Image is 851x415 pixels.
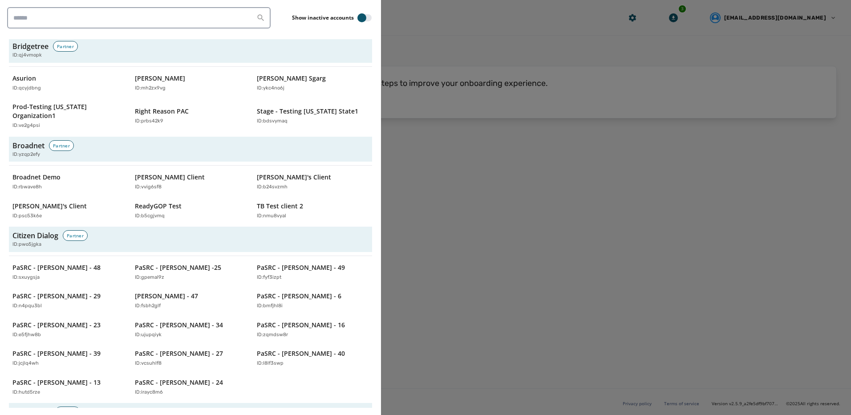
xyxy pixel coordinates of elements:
p: ID: sxuygsja [12,274,40,281]
p: Prod-Testing [US_STATE] Organization1 [12,102,115,120]
p: ID: e5fjhw8b [12,331,41,339]
button: Right Reason PACID:prbs42k9 [131,99,250,133]
button: BroadnetPartnerID:yzqp2efy [9,137,372,162]
p: ID: b24svzmh [257,183,288,191]
button: PaSRC - [PERSON_NAME] - 27ID:vcsuhlf8 [131,346,250,371]
p: ID: psc53k6e [12,212,42,220]
p: PaSRC - [PERSON_NAME] - 40 [257,349,345,358]
button: PaSRC - [PERSON_NAME] - 6ID:bmfjhl8i [253,288,372,313]
p: Asurion [12,74,36,83]
span: ID: qj4vmopk [12,52,42,59]
p: PaSRC - [PERSON_NAME] - 48 [12,263,101,272]
p: PaSRC - [PERSON_NAME] - 39 [12,349,101,358]
p: [PERSON_NAME] - 47 [135,292,198,301]
p: Broadnet Demo [12,173,61,182]
p: ID: bmfjhl8i [257,302,283,310]
p: ID: n4pqu3bl [12,302,42,310]
p: ID: zqmdsw8r [257,331,288,339]
button: [PERSON_NAME]ID:mh2zx9vg [131,70,250,96]
p: ID: vvig6sf8 [135,183,162,191]
p: TB Test client 2 [257,202,303,211]
p: ID: nmu8vyal [257,212,286,220]
p: Stage - Testing [US_STATE] State1 [257,107,358,116]
p: PaSRC - [PERSON_NAME] - 6 [257,292,341,301]
p: ID: l8lf3swp [257,360,284,367]
p: Right Reason PAC [135,107,189,116]
p: ID: prbs42k9 [135,118,163,125]
button: [PERSON_NAME]'s ClientID:psc53k6e [9,198,128,224]
p: ID: ve2g4psi [12,122,40,130]
button: ReadyGOP TestID:b5cgjvmq [131,198,250,224]
button: PaSRC - [PERSON_NAME] - 40ID:l8lf3swp [253,346,372,371]
label: Show inactive accounts [292,14,354,21]
h3: Citizen Dialog [12,230,58,241]
p: ID: jcjlq4wh [12,360,39,367]
button: Broadnet DemoID:rbwave8h [9,169,128,195]
button: Citizen DialogPartnerID:pwo5jgka [9,227,372,252]
p: ID: rbwave8h [12,183,42,191]
button: PaSRC - [PERSON_NAME] - 48ID:sxuygsja [9,260,128,285]
button: PaSRC - [PERSON_NAME] - 16ID:zqmdsw8r [253,317,372,342]
p: ID: b5cgjvmq [135,212,165,220]
p: PaSRC - [PERSON_NAME] - 23 [12,321,101,330]
button: Stage - Testing [US_STATE] State1ID:bdsvymaq [253,99,372,133]
p: [PERSON_NAME]'s Client [12,202,87,211]
div: Partner [63,230,88,241]
p: ID: hutd5rze [12,389,40,396]
p: ID: vcsuhlf8 [135,360,162,367]
p: ID: ykc4no6j [257,85,284,92]
button: TB Test client 2ID:nmu8vyal [253,198,372,224]
p: ID: bdsvymaq [257,118,288,125]
p: PaSRC - [PERSON_NAME] - 27 [135,349,223,358]
p: PaSRC - [PERSON_NAME] - 24 [135,378,223,387]
h3: Broadnet [12,140,45,151]
button: PaSRC - [PERSON_NAME] - 39ID:jcjlq4wh [9,346,128,371]
p: PaSRC - [PERSON_NAME] - 29 [12,292,101,301]
button: PaSRC - [PERSON_NAME] - 13ID:hutd5rze [9,374,128,400]
p: ID: irayc8m6 [135,389,163,396]
p: PaSRC - [PERSON_NAME] - 13 [12,378,101,387]
p: PaSRC - [PERSON_NAME] -25 [135,263,221,272]
p: ID: gpemal9z [135,274,164,281]
p: PaSRC - [PERSON_NAME] - 34 [135,321,223,330]
button: PaSRC - [PERSON_NAME] - 49ID:fyf3izpt [253,260,372,285]
h3: Bridgetree [12,41,49,52]
p: [PERSON_NAME] Sgarg [257,74,326,83]
div: Partner [49,140,74,151]
div: Partner [53,41,78,52]
p: ID: fsbh2glf [135,302,161,310]
button: BridgetreePartnerID:qj4vmopk [9,37,372,63]
button: [PERSON_NAME] SgargID:ykc4no6j [253,70,372,96]
p: ID: fyf3izpt [257,274,281,281]
p: PaSRC - [PERSON_NAME] - 16 [257,321,345,330]
button: PaSRC - [PERSON_NAME] -25ID:gpemal9z [131,260,250,285]
p: ID: ujupqiyk [135,331,162,339]
button: PaSRC - [PERSON_NAME] - 29ID:n4pqu3bl [9,288,128,313]
p: [PERSON_NAME] Client [135,173,205,182]
button: PaSRC - [PERSON_NAME] - 23ID:e5fjhw8b [9,317,128,342]
button: Prod-Testing [US_STATE] Organization1ID:ve2g4psi [9,99,128,133]
p: ID: qcyjdbng [12,85,41,92]
span: ID: pwo5jgka [12,241,41,248]
button: [PERSON_NAME]'s ClientID:b24svzmh [253,169,372,195]
p: ReadyGOP Test [135,202,182,211]
span: ID: yzqp2efy [12,151,40,159]
p: [PERSON_NAME]'s Client [257,173,331,182]
p: [PERSON_NAME] [135,74,185,83]
button: [PERSON_NAME] - 47ID:fsbh2glf [131,288,250,313]
p: PaSRC - [PERSON_NAME] - 49 [257,263,345,272]
button: PaSRC - [PERSON_NAME] - 34ID:ujupqiyk [131,317,250,342]
button: PaSRC - [PERSON_NAME] - 24ID:irayc8m6 [131,374,250,400]
button: [PERSON_NAME] ClientID:vvig6sf8 [131,169,250,195]
button: AsurionID:qcyjdbng [9,70,128,96]
p: ID: mh2zx9vg [135,85,166,92]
